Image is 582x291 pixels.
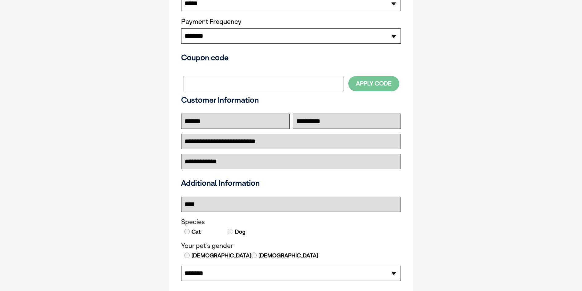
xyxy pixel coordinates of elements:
[181,95,401,104] h3: Customer Information
[348,76,399,91] button: Apply Code
[181,242,401,250] legend: Your pet's gender
[179,178,403,187] h3: Additional Information
[181,18,241,26] label: Payment Frequency
[181,53,401,62] h3: Coupon code
[181,218,401,226] legend: Species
